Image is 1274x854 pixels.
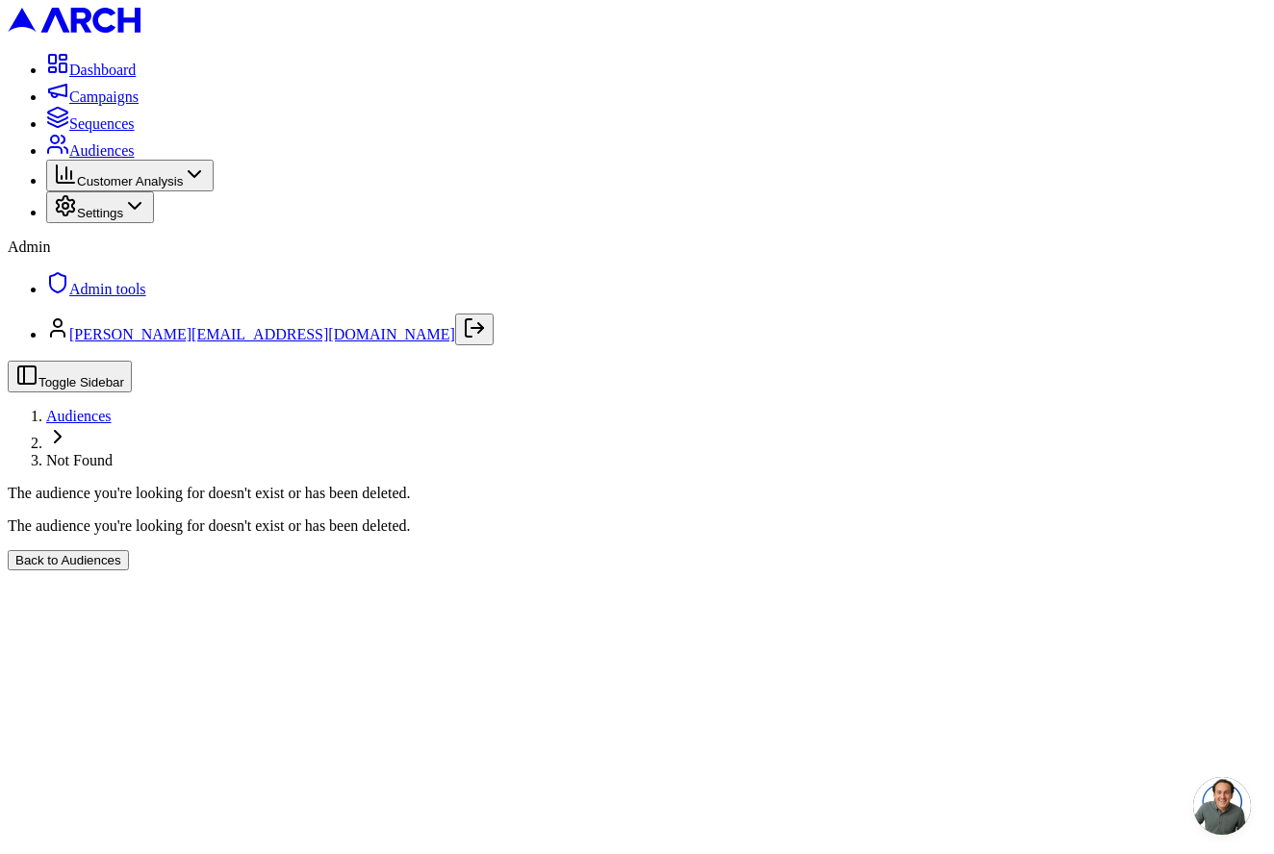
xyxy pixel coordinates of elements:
span: Settings [77,206,123,220]
button: Customer Analysis [46,160,214,191]
button: Back to Audiences [8,550,129,570]
a: Audiences [46,408,112,424]
button: Log out [455,314,494,345]
p: The audience you're looking for doesn't exist or has been deleted. [8,517,1266,535]
nav: breadcrumb [8,408,1266,469]
span: Dashboard [69,62,136,78]
span: Campaigns [69,88,139,105]
span: Sequences [69,115,135,132]
a: Sequences [46,115,135,132]
span: Admin tools [69,281,146,297]
span: Toggle Sidebar [38,375,124,389]
div: The audience you're looking for doesn't exist or has been deleted. [8,485,1266,502]
span: Not Found [46,452,113,468]
a: Dashboard [46,62,136,78]
div: Admin [8,239,1266,256]
a: Audiences [46,142,135,159]
a: Admin tools [46,281,146,297]
a: Open chat [1193,777,1251,835]
button: Toggle Sidebar [8,361,132,392]
span: Audiences [69,142,135,159]
span: Customer Analysis [77,174,183,188]
button: Settings [46,191,154,223]
a: [PERSON_NAME][EMAIL_ADDRESS][DOMAIN_NAME] [69,326,455,342]
a: Campaigns [46,88,139,105]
